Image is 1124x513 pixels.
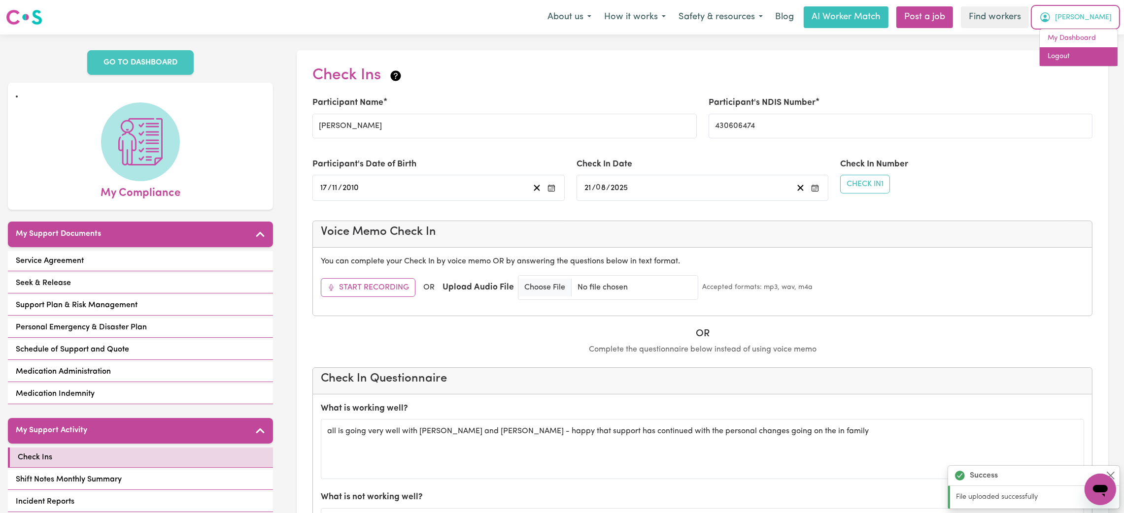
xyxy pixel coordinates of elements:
button: Check In1 [840,175,890,193]
button: About us [541,7,598,28]
a: Careseekers logo [6,6,42,29]
a: Medication Administration [8,362,273,382]
textarea: all is going very well with [PERSON_NAME] and [PERSON_NAME] - happy that support has continued wi... [321,419,1084,479]
a: Post a job [896,6,953,28]
button: Start Recording [321,278,415,297]
input: -- [320,181,328,194]
a: Incident Reports [8,492,273,512]
input: ---- [342,181,360,194]
p: File uploaded successfully [956,492,1114,503]
span: OR [423,282,435,293]
label: Participant Name [312,96,383,109]
span: Schedule of Support and Quote [16,344,129,355]
iframe: Button to launch messaging window, conversation in progress [1085,474,1116,505]
a: Schedule of Support and Quote [8,340,273,360]
a: Find workers [961,6,1029,28]
p: You can complete your Check In by voice memo OR by answering the questions below in text format. [321,256,1084,267]
a: My Compliance [16,102,265,202]
a: Logout [1040,47,1118,66]
a: Seek & Release [8,273,273,293]
h4: Voice Memo Check In [321,225,1084,239]
button: How it works [598,7,672,28]
span: [PERSON_NAME] [1055,12,1112,23]
div: My Account [1039,29,1118,66]
span: / [606,184,610,192]
h5: OR [312,328,1092,340]
span: / [328,184,332,192]
a: Personal Emergency & Disaster Plan [8,318,273,338]
button: My Support Documents [8,222,273,247]
h2: Check Ins [312,66,403,85]
a: GO TO DASHBOARD [87,50,194,75]
a: My Dashboard [1040,29,1118,48]
button: My Account [1033,7,1118,28]
span: Medication Administration [16,366,111,378]
small: Accepted formats: mp3, wav, m4a [702,282,813,292]
span: Service Agreement [16,255,84,267]
p: Complete the questionnaire below instead of using voice memo [312,344,1092,355]
strong: Success [970,470,998,481]
label: What is working well? [321,402,408,415]
input: ---- [610,181,629,194]
h5: My Support Activity [16,426,87,435]
a: AI Worker Match [804,6,888,28]
span: 0 [596,184,601,192]
button: My Support Activity [8,418,273,444]
input: -- [332,181,338,194]
button: Close [1105,470,1117,481]
a: Medication Indemnity [8,384,273,404]
a: Shift Notes Monthly Summary [8,470,273,490]
input: -- [584,181,592,194]
label: Participant's NDIS Number [709,96,816,109]
h5: My Support Documents [16,229,101,239]
span: Incident Reports [16,496,74,508]
label: What is not working well? [321,491,423,504]
span: Support Plan & Risk Management [16,299,137,311]
a: Service Agreement [8,251,273,271]
span: / [338,184,342,192]
span: My Compliance [101,181,180,202]
span: Shift Notes Monthly Summary [16,474,122,485]
button: Safety & resources [672,7,769,28]
h4: Check In Questionnaire [321,372,1084,386]
label: Check In Date [577,158,632,171]
span: Check Ins [18,451,52,463]
img: Careseekers logo [6,8,42,26]
span: Medication Indemnity [16,388,95,400]
a: Check Ins [8,448,273,468]
span: Personal Emergency & Disaster Plan [16,321,147,333]
label: Check In Number [840,158,908,171]
a: Support Plan & Risk Management [8,295,273,316]
label: Upload Audio File [443,281,514,294]
input: -- [596,181,606,194]
a: Blog [769,6,800,28]
label: Participant's Date of Birth [312,158,416,171]
span: / [592,184,596,192]
span: Seek & Release [16,277,71,289]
